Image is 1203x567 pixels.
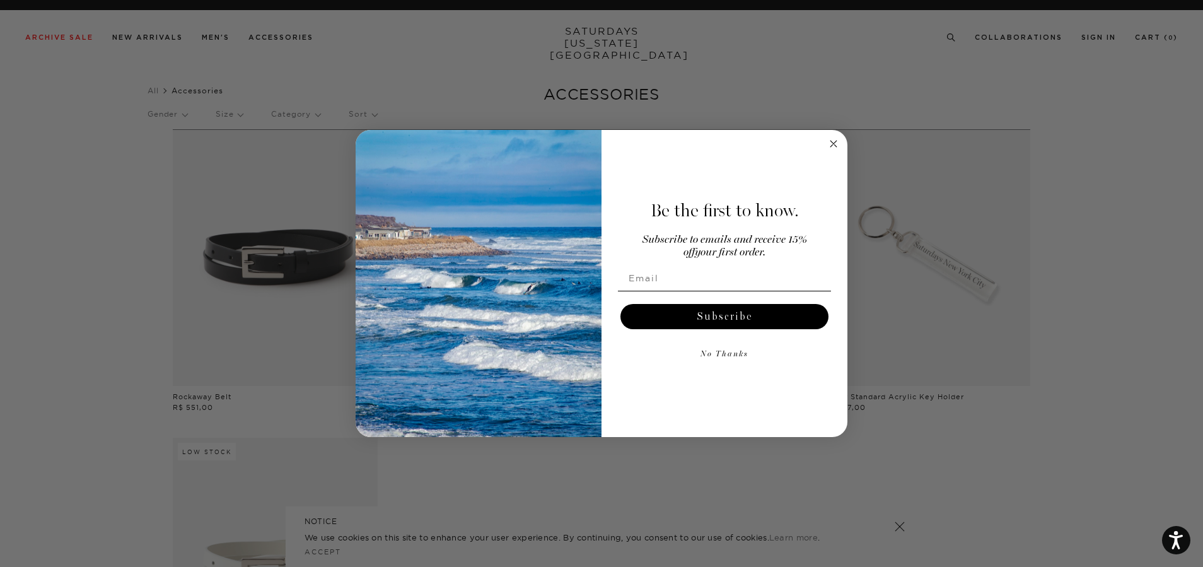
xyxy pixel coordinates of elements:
[618,266,831,291] input: Email
[683,247,695,258] span: off
[620,304,828,329] button: Subscribe
[356,130,601,438] img: 125c788d-000d-4f3e-b05a-1b92b2a23ec9.jpeg
[826,136,841,151] button: Close dialog
[651,200,799,221] span: Be the first to know.
[618,342,831,367] button: No Thanks
[695,247,765,258] span: your first order.
[642,235,807,245] span: Subscribe to emails and receive 15%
